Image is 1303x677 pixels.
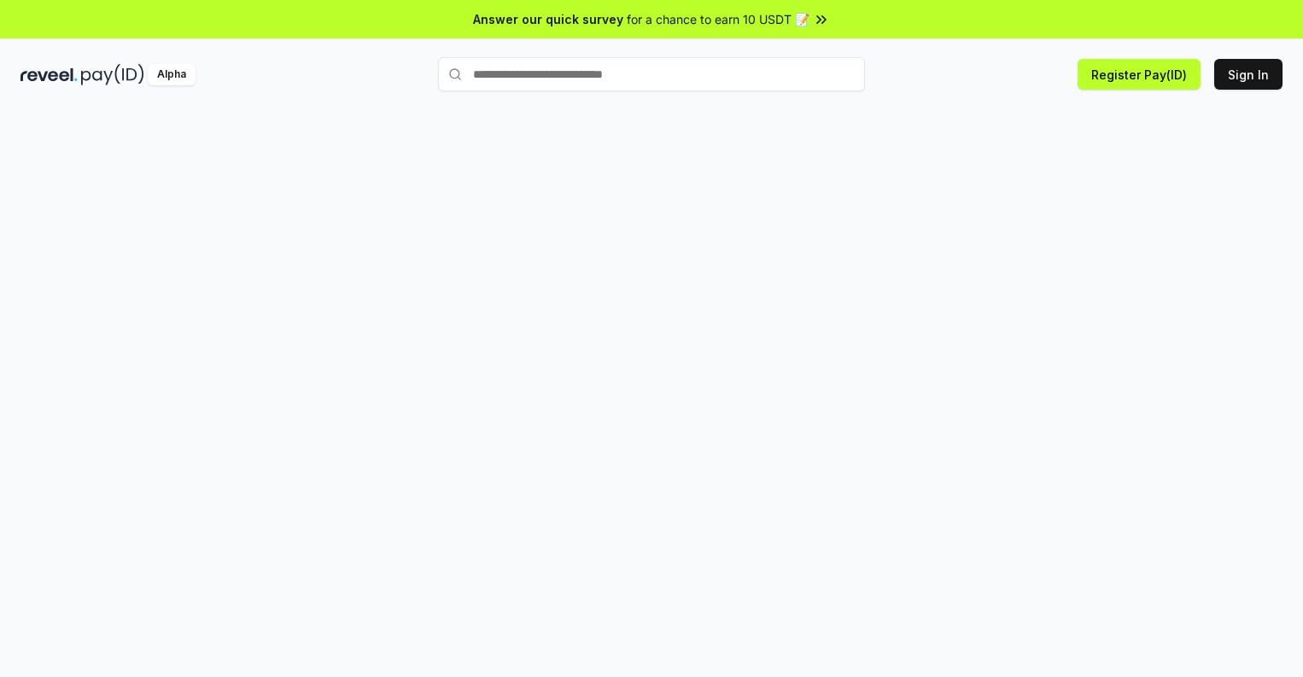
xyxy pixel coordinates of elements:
[1214,59,1283,90] button: Sign In
[627,10,809,28] span: for a chance to earn 10 USDT 📝
[473,10,623,28] span: Answer our quick survey
[81,64,144,85] img: pay_id
[20,64,78,85] img: reveel_dark
[148,64,196,85] div: Alpha
[1078,59,1201,90] button: Register Pay(ID)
